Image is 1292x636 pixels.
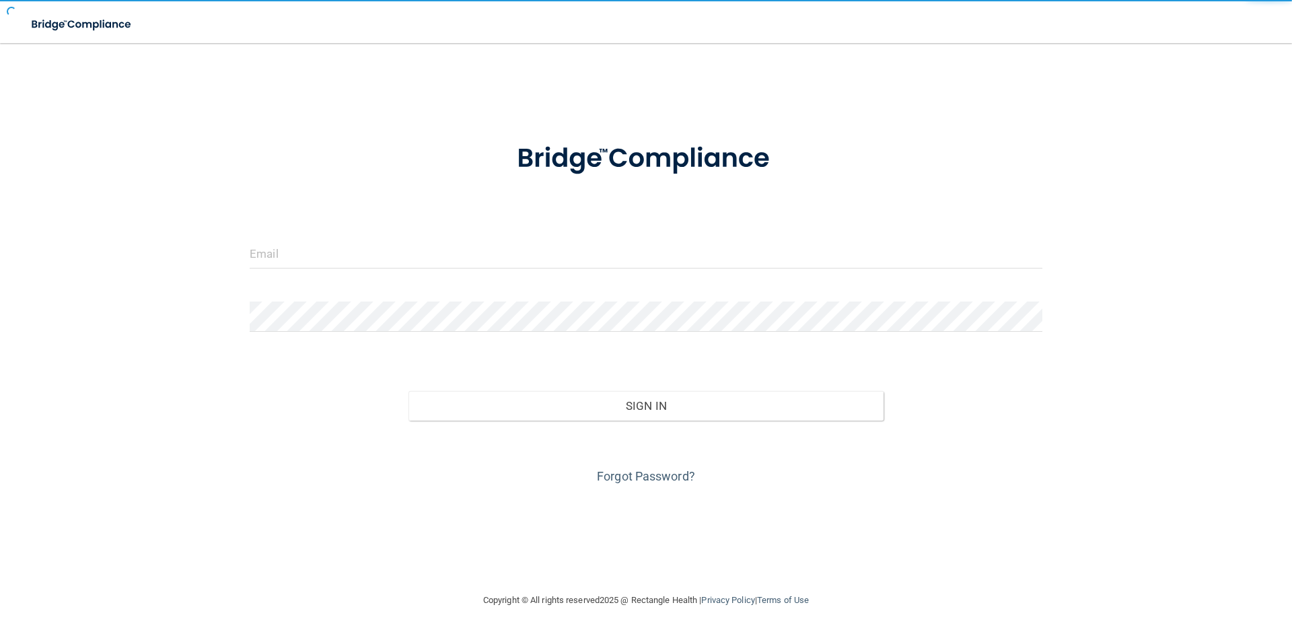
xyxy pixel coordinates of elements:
img: bridge_compliance_login_screen.278c3ca4.svg [20,11,144,38]
div: Copyright © All rights reserved 2025 @ Rectangle Health | | [400,579,892,622]
input: Email [250,238,1042,269]
a: Privacy Policy [701,595,754,605]
button: Sign In [408,391,884,421]
a: Forgot Password? [597,469,695,483]
a: Terms of Use [757,595,809,605]
img: bridge_compliance_login_screen.278c3ca4.svg [489,124,803,194]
